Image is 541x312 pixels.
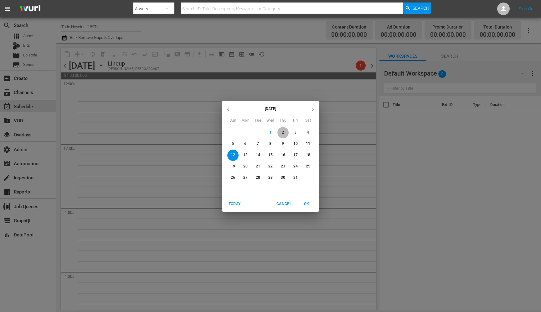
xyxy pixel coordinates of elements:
p: 4 [307,130,309,135]
button: 12 [227,150,239,161]
button: 17 [290,150,301,161]
button: 4 [302,127,314,138]
span: Wed [265,118,276,124]
p: 30 [281,175,285,180]
span: menu [4,5,11,13]
p: 3 [294,130,296,135]
p: 5 [232,141,234,146]
p: 22 [268,164,273,169]
p: 1 [269,130,271,135]
button: 15 [265,150,276,161]
button: 5 [227,138,239,150]
button: 31 [290,172,301,183]
button: 30 [277,172,289,183]
p: 31 [293,175,298,180]
p: 18 [306,152,310,158]
p: 27 [243,175,248,180]
button: 29 [265,172,276,183]
p: 26 [231,175,235,180]
button: 25 [302,161,314,172]
button: 7 [252,138,264,150]
p: 21 [256,164,260,169]
button: 6 [240,138,251,150]
a: Sign Out [519,6,535,11]
button: 8 [265,138,276,150]
p: 13 [243,152,248,158]
p: 8 [269,141,271,146]
button: 23 [277,161,289,172]
p: 17 [293,152,298,158]
button: 24 [290,161,301,172]
button: 18 [302,150,314,161]
p: 6 [244,141,246,146]
p: 28 [256,175,260,180]
button: 21 [252,161,264,172]
p: 11 [306,141,310,146]
button: 14 [252,150,264,161]
span: Tue [252,118,264,124]
p: 15 [268,152,273,158]
p: 19 [231,164,235,169]
button: 11 [302,138,314,150]
span: Sat [302,118,314,124]
button: 13 [240,150,251,161]
p: 29 [268,175,273,180]
button: 28 [252,172,264,183]
button: 16 [277,150,289,161]
p: 16 [281,152,285,158]
p: 23 [281,164,285,169]
button: 9 [277,138,289,150]
button: 10 [290,138,301,150]
p: 14 [256,152,260,158]
span: Search [413,3,429,14]
button: 19 [227,161,239,172]
button: Today [224,199,245,209]
p: 12 [231,152,235,158]
p: 9 [282,141,284,146]
span: Fri [290,118,301,124]
p: [DATE] [234,106,307,112]
button: OK [296,199,317,209]
p: 10 [293,141,298,146]
img: ans4CAIJ8jUAAAAAAAAAAAAAAAAAAAAAAAAgQb4GAAAAAAAAAAAAAAAAAAAAAAAAJMjXAAAAAAAAAAAAAAAAAAAAAAAAgAT5G... [15,2,45,16]
button: 3 [290,127,301,138]
p: 25 [306,164,310,169]
button: Cancel [274,199,294,209]
p: 7 [257,141,259,146]
span: OK [299,201,314,207]
p: 20 [243,164,248,169]
p: 24 [293,164,298,169]
span: Today [227,201,242,207]
span: Thu [277,118,289,124]
button: 2 [277,127,289,138]
span: Sun [227,118,239,124]
span: Cancel [276,201,291,207]
p: 2 [282,130,284,135]
button: 27 [240,172,251,183]
span: Mon [240,118,251,124]
button: 22 [265,161,276,172]
button: 20 [240,161,251,172]
button: 1 [265,127,276,138]
button: 26 [227,172,239,183]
